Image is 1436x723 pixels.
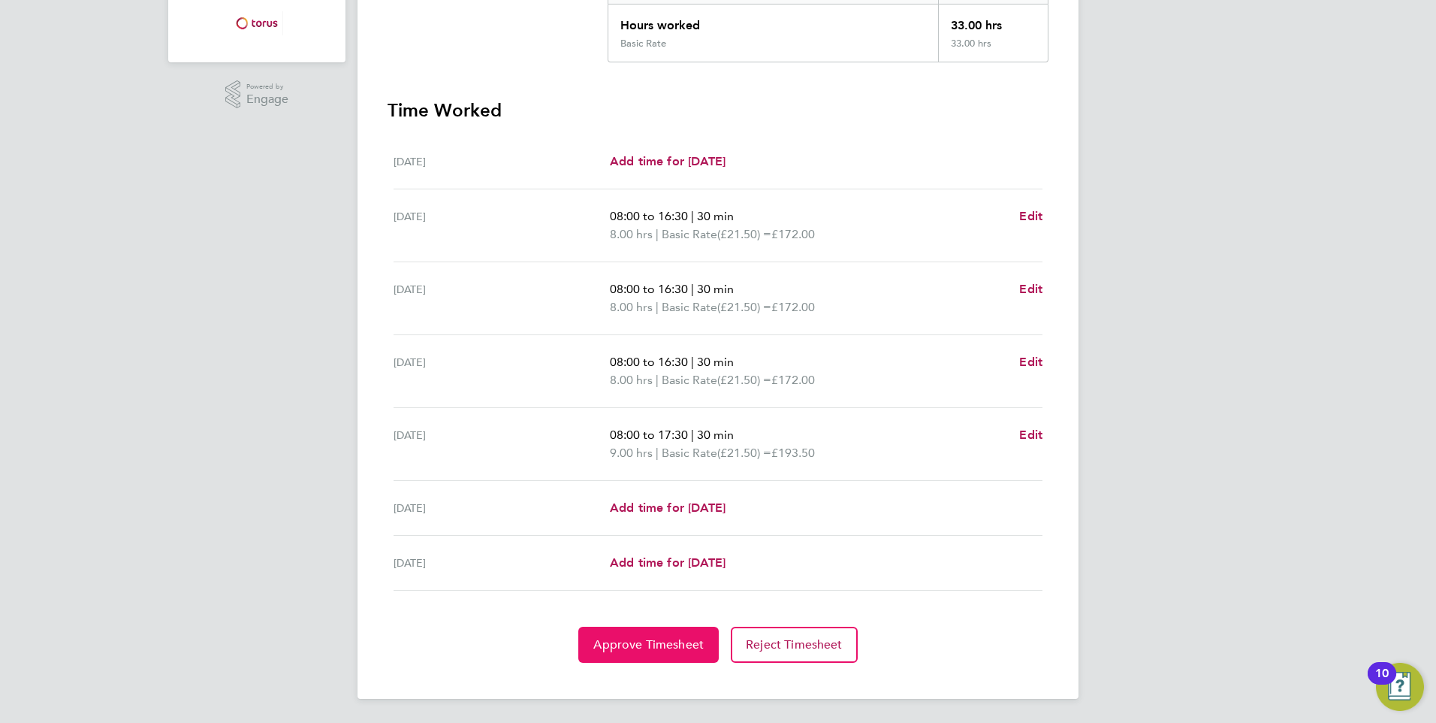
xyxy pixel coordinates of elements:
span: Add time for [DATE] [610,154,726,168]
span: Edit [1019,428,1042,442]
div: [DATE] [394,426,610,462]
span: Basic Rate [662,225,717,244]
span: 8.00 hrs [610,300,653,314]
span: 08:00 to 16:30 [610,355,688,369]
img: torus-logo-retina.png [231,11,283,35]
span: | [656,446,659,460]
span: | [691,209,694,223]
h3: Time Worked [388,98,1048,123]
span: (£21.50) = [717,373,771,387]
div: [DATE] [394,280,610,316]
span: Add time for [DATE] [610,501,726,515]
span: Basic Rate [662,298,717,316]
div: [DATE] [394,499,610,517]
div: [DATE] [394,554,610,572]
div: 33.00 hrs [938,38,1048,62]
a: Add time for [DATE] [610,153,726,171]
a: Go to home page [186,11,327,35]
span: 30 min [697,282,734,296]
div: Basic Rate [620,38,666,50]
span: 30 min [697,428,734,442]
span: | [691,355,694,369]
span: | [656,300,659,314]
span: | [691,428,694,442]
a: Add time for [DATE] [610,499,726,517]
span: 8.00 hrs [610,373,653,387]
div: 33.00 hrs [938,5,1048,38]
button: Reject Timesheet [731,627,858,663]
span: Engage [246,93,288,106]
span: | [656,227,659,241]
span: Edit [1019,355,1042,369]
span: Basic Rate [662,371,717,389]
span: 30 min [697,355,734,369]
a: Powered byEngage [225,80,289,109]
button: Open Resource Center, 10 new notifications [1376,663,1424,711]
div: [DATE] [394,353,610,389]
a: Add time for [DATE] [610,554,726,572]
div: [DATE] [394,153,610,171]
span: £172.00 [771,300,815,314]
span: | [656,373,659,387]
span: Reject Timesheet [746,637,843,652]
span: (£21.50) = [717,446,771,460]
span: Edit [1019,282,1042,296]
span: Powered by [246,80,288,93]
span: Add time for [DATE] [610,555,726,570]
a: Edit [1019,280,1042,298]
span: Edit [1019,209,1042,223]
span: £172.00 [771,227,815,241]
span: 08:00 to 16:30 [610,209,688,223]
span: 8.00 hrs [610,227,653,241]
span: 30 min [697,209,734,223]
span: £172.00 [771,373,815,387]
span: £193.50 [771,446,815,460]
span: (£21.50) = [717,227,771,241]
a: Edit [1019,353,1042,371]
div: Hours worked [608,5,938,38]
a: Edit [1019,207,1042,225]
span: | [691,282,694,296]
button: Approve Timesheet [578,627,719,663]
span: Basic Rate [662,444,717,462]
span: 9.00 hrs [610,446,653,460]
div: [DATE] [394,207,610,244]
span: Approve Timesheet [593,637,704,652]
a: Edit [1019,426,1042,444]
div: 10 [1375,673,1389,693]
span: 08:00 to 17:30 [610,428,688,442]
span: 08:00 to 16:30 [610,282,688,296]
span: (£21.50) = [717,300,771,314]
